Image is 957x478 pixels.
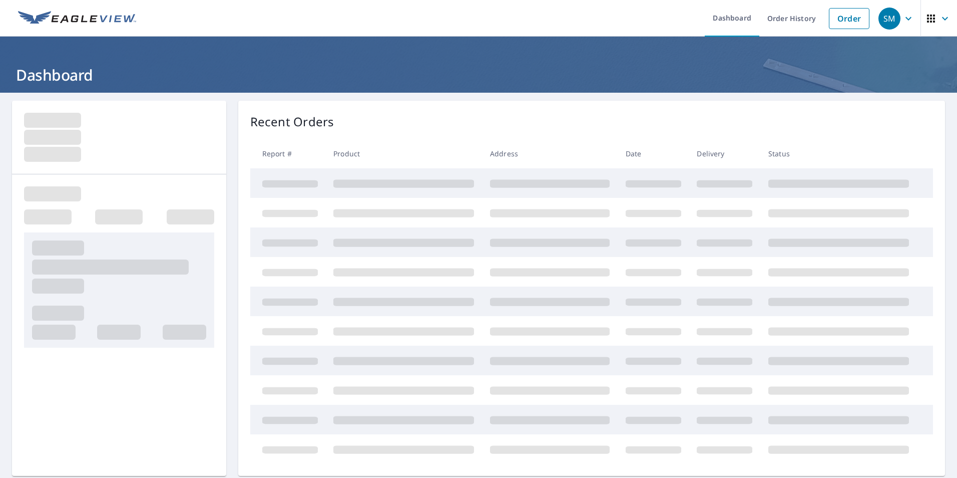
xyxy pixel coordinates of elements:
a: Order [829,8,869,29]
h1: Dashboard [12,65,945,85]
th: Product [325,139,482,168]
div: SM [878,8,900,30]
p: Recent Orders [250,113,334,131]
th: Status [760,139,917,168]
th: Delivery [689,139,760,168]
img: EV Logo [18,11,136,26]
th: Date [618,139,689,168]
th: Address [482,139,618,168]
th: Report # [250,139,326,168]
